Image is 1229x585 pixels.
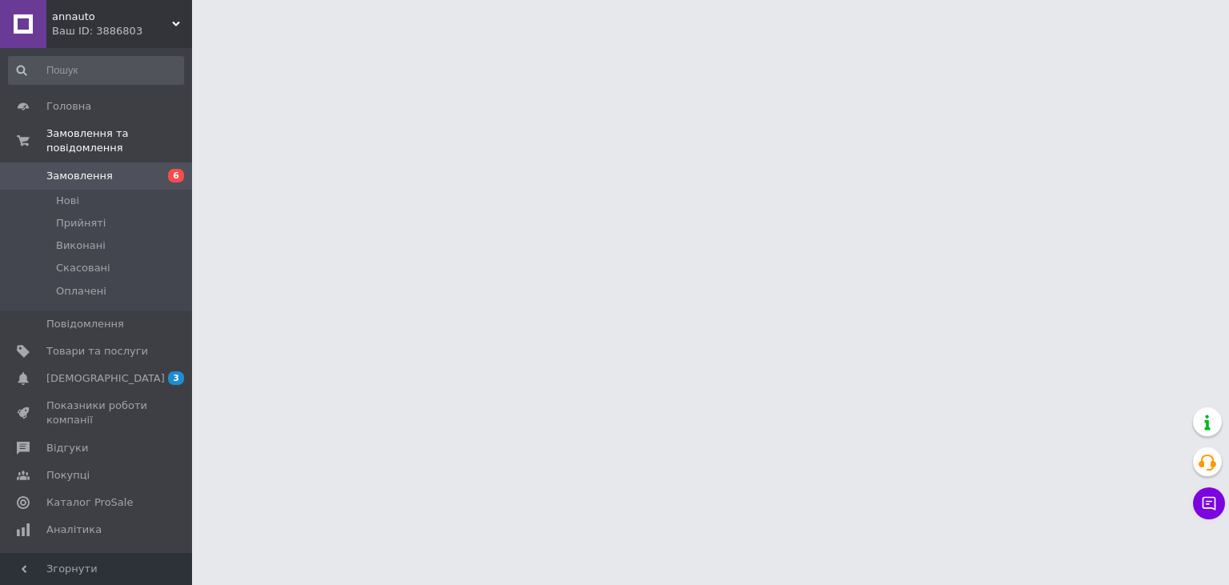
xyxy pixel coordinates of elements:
span: [DEMOGRAPHIC_DATA] [46,371,165,386]
span: Головна [46,99,91,114]
span: Товари та послуги [46,344,148,359]
span: Управління сайтом [46,550,148,579]
span: Покупці [46,468,90,483]
span: 6 [168,169,184,182]
span: Каталог ProSale [46,495,133,510]
span: Аналітика [46,523,102,537]
span: Оплачені [56,284,106,299]
span: Відгуки [46,441,88,455]
span: Замовлення та повідомлення [46,126,192,155]
span: Нові [56,194,79,208]
span: Замовлення [46,169,113,183]
span: Виконані [56,238,106,253]
div: Ваш ID: 3886803 [52,24,192,38]
input: Пошук [8,56,184,85]
button: Чат з покупцем [1193,487,1225,519]
span: Прийняті [56,216,106,230]
span: Повідомлення [46,317,124,331]
span: 3 [168,371,184,385]
span: annauto [52,10,172,24]
span: Показники роботи компанії [46,399,148,427]
span: Скасовані [56,261,110,275]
